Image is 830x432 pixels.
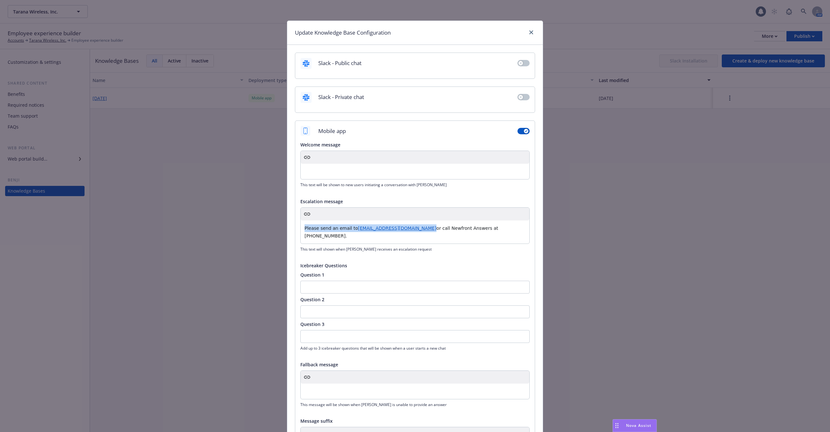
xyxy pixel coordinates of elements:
span: Question 1 [300,271,530,278]
span: This text will shown when [PERSON_NAME] receives an escalation request [300,246,530,252]
span: Welcome message [300,142,340,148]
span: Question 2 [300,296,530,303]
span: Mobile app [318,127,346,135]
h1: Update Knowledge Base Configuration [295,29,391,37]
span: Please send an email to [305,226,358,231]
div: editable markdown [301,384,529,399]
a: close [527,29,535,36]
button: Create link [303,153,312,162]
span: This message will be shown when [PERSON_NAME] is unable to provide an answer [300,402,530,407]
span: This text will be shown to new users initiating a conversation with [PERSON_NAME] [300,182,530,187]
span: Message suffix [300,418,333,424]
button: Nova Assist [613,419,657,432]
div: editable markdown [301,164,529,179]
span: Nova Assist [626,423,651,428]
span: Question 3 [300,321,530,328]
a: [EMAIL_ADDRESS][DOMAIN_NAME] [358,226,436,231]
span: Fallback message [300,361,338,368]
span: Escalation message [300,198,343,204]
span: Add up to 3 icebreaker questions that will be shown when a user starts a new chat [300,345,530,351]
span: Slack - Private chat [318,93,364,101]
div: Drag to move [613,420,621,432]
button: Create link [303,373,312,382]
span: Icebreaker Questions [300,262,347,269]
button: Create link [303,210,312,219]
span: Slack - Public chat [318,59,362,67]
div: editable markdown [301,220,529,244]
span: or call Newfront Answers at [PHONE_NUMBER]. [305,226,500,238]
